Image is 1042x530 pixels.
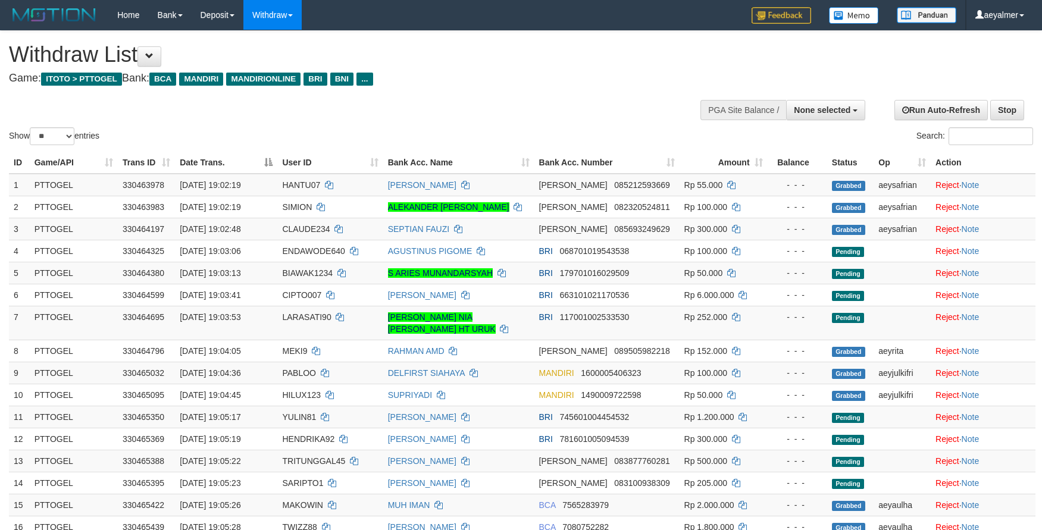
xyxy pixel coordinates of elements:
span: [DATE] 19:02:19 [180,180,240,190]
span: Pending [832,413,864,423]
span: [DATE] 19:03:53 [180,312,240,322]
td: 13 [9,450,30,472]
span: [PERSON_NAME] [539,224,608,234]
span: 330465095 [123,390,164,400]
span: ITOTO > PTTOGEL [41,73,122,86]
span: Copy 085212593669 to clipboard [614,180,669,190]
span: [DATE] 19:05:26 [180,500,240,510]
div: - - - [772,311,822,323]
span: Grabbed [832,203,865,213]
td: 2 [9,196,30,218]
span: [DATE] 19:05:23 [180,478,240,488]
span: Rp 1.200.000 [684,412,734,422]
a: Note [962,268,980,278]
span: LARASATI90 [282,312,331,322]
img: panduan.png [897,7,956,23]
td: PTTOGEL [30,406,118,428]
span: 330465369 [123,434,164,444]
td: · [931,284,1035,306]
td: PTTOGEL [30,472,118,494]
span: BRI [539,312,553,322]
td: · [931,262,1035,284]
span: [DATE] 19:04:05 [180,346,240,356]
span: SIMION [282,202,312,212]
span: MEKI9 [282,346,307,356]
div: - - - [772,245,822,257]
td: · [931,384,1035,406]
td: PTTOGEL [30,240,118,262]
span: [PERSON_NAME] [539,478,608,488]
a: Stop [990,100,1024,120]
span: Copy 068701019543538 to clipboard [560,246,630,256]
a: AGUSTINUS PIGOME [388,246,473,256]
a: Note [962,290,980,300]
a: DELFIRST SIAHAYA [388,368,465,378]
div: - - - [772,201,822,213]
a: Reject [935,412,959,422]
span: Rp 300.000 [684,224,727,234]
a: MUH IMAN [388,500,430,510]
span: HANTU07 [282,180,320,190]
td: 15 [9,494,30,516]
a: Reject [935,346,959,356]
th: Bank Acc. Number: activate to sort column ascending [534,152,680,174]
span: Grabbed [832,225,865,235]
span: Copy 1600005406323 to clipboard [581,368,641,378]
a: Reject [935,268,959,278]
td: 4 [9,240,30,262]
td: · [931,494,1035,516]
td: 14 [9,472,30,494]
h4: Game: Bank: [9,73,683,84]
a: ALEKANDER [PERSON_NAME] [388,202,509,212]
a: [PERSON_NAME] [388,412,456,422]
td: · [931,306,1035,340]
a: Reject [935,246,959,256]
div: - - - [772,499,822,511]
span: [DATE] 19:03:41 [180,290,240,300]
span: Copy 7565283979 to clipboard [562,500,609,510]
span: TRITUNGGAL45 [282,456,345,466]
a: Note [962,346,980,356]
span: Grabbed [832,181,865,191]
td: 1 [9,174,30,196]
td: 9 [9,362,30,384]
td: 10 [9,384,30,406]
span: MANDIRI [539,368,574,378]
span: ENDAWODE640 [282,246,345,256]
span: 330465032 [123,368,164,378]
span: Rp 50.000 [684,390,723,400]
a: Reject [935,478,959,488]
a: [PERSON_NAME] [388,456,456,466]
a: Run Auto-Refresh [894,100,988,120]
span: Rp 55.000 [684,180,723,190]
img: Button%20Memo.svg [829,7,879,24]
span: Grabbed [832,501,865,511]
th: Balance [768,152,827,174]
div: - - - [772,411,822,423]
td: PTTOGEL [30,362,118,384]
td: PTTOGEL [30,494,118,516]
a: Note [962,390,980,400]
td: · [931,450,1035,472]
th: Action [931,152,1035,174]
h1: Withdraw List [9,43,683,67]
span: 330464796 [123,346,164,356]
span: Rp 100.000 [684,202,727,212]
a: Note [962,202,980,212]
span: 330464197 [123,224,164,234]
img: Feedback.jpg [752,7,811,24]
span: Rp 100.000 [684,246,727,256]
td: aeyaulha [874,494,931,516]
span: 330464599 [123,290,164,300]
span: PABLOO [282,368,316,378]
a: Note [962,412,980,422]
td: 6 [9,284,30,306]
span: MANDIRI [539,390,574,400]
a: Note [962,246,980,256]
span: 330465395 [123,478,164,488]
select: Showentries [30,127,74,145]
td: · [931,428,1035,450]
td: PTTOGEL [30,284,118,306]
td: aeyjulkifri [874,362,931,384]
td: PTTOGEL [30,428,118,450]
